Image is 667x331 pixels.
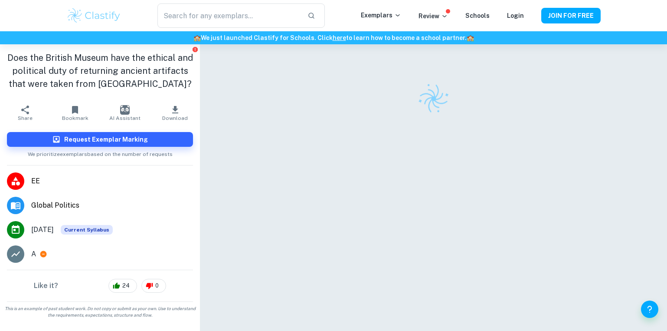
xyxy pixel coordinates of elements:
a: here [333,34,346,41]
div: 0 [141,279,166,293]
button: Download [150,101,200,125]
img: Clastify logo [413,78,454,119]
span: Share [18,115,33,121]
span: Bookmark [62,115,88,121]
span: This is an example of past student work. Do not copy or submit as your own. Use to understand the... [3,305,196,318]
p: Exemplars [361,10,401,20]
span: 0 [150,281,163,290]
img: AI Assistant [120,105,130,115]
button: Help and Feedback [641,301,658,318]
button: Report issue [192,46,198,53]
span: Download [162,115,188,121]
h1: Does the British Museum have the ethical and political duty of returning ancient artifacts that w... [7,51,193,90]
span: 🏫 [193,34,201,41]
button: AI Assistant [100,101,150,125]
span: Current Syllabus [61,225,113,235]
h6: Like it? [34,281,58,291]
h6: Request Exemplar Marking [64,135,148,144]
div: 24 [108,279,137,293]
h6: We just launched Clastify for Schools. Click to learn how to become a school partner. [2,33,665,43]
p: A [31,249,36,259]
input: Search for any exemplars... [157,3,301,28]
span: 🏫 [467,34,474,41]
button: Bookmark [50,101,100,125]
span: [DATE] [31,225,54,235]
span: 24 [118,281,134,290]
button: JOIN FOR FREE [541,8,601,23]
span: Global Politics [31,200,193,211]
span: EE [31,176,193,186]
button: Request Exemplar Marking [7,132,193,147]
p: Review [419,11,448,21]
span: We prioritize exemplars based on the number of requests [28,147,173,158]
img: Clastify logo [66,7,121,24]
a: Schools [465,12,490,19]
a: Login [507,12,524,19]
div: This exemplar is based on the current syllabus. Feel free to refer to it for inspiration/ideas wh... [61,225,113,235]
span: AI Assistant [109,115,141,121]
